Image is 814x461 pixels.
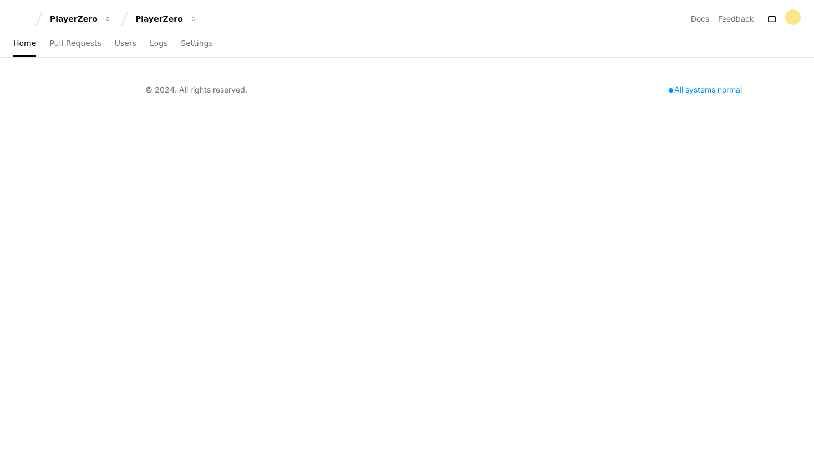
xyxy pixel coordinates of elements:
[691,13,709,24] a: Docs
[145,84,247,95] div: © 2024. All rights reserved.
[13,40,36,47] span: Home
[45,9,116,29] button: PlayerZero
[150,31,167,57] a: Logs
[135,13,183,24] div: PlayerZero
[131,9,202,29] button: PlayerZero
[49,31,101,57] a: Pull Requests
[13,31,36,57] a: Home
[181,40,212,47] span: Settings
[115,31,136,57] a: Users
[50,13,98,24] div: PlayerZero
[718,13,754,24] button: Feedback
[662,82,749,98] div: All systems normal
[49,40,101,47] span: Pull Requests
[150,40,167,47] span: Logs
[181,31,212,57] a: Settings
[115,40,136,47] span: Users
